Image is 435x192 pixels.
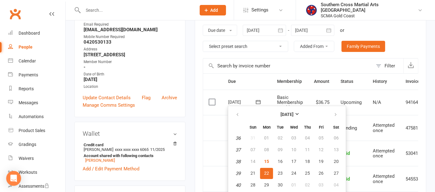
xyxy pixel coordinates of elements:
[246,180,259,191] button: 28
[8,82,65,96] a: Reports
[84,59,177,65] div: Member Number
[301,156,314,167] button: 18
[85,158,115,163] a: [PERSON_NAME]
[335,74,367,89] th: Status
[328,156,344,167] button: 20
[236,135,241,141] em: 36
[8,40,65,54] a: People
[291,159,296,164] span: 17
[8,54,65,68] a: Calendar
[373,122,394,133] span: Attempted once
[334,171,339,176] span: 27
[287,156,300,167] button: 17
[84,71,177,77] div: Date of Birth
[278,182,283,187] span: 30
[84,39,177,45] strong: 0420530133
[277,95,303,110] span: Basic Membership Weekly
[115,147,149,152] span: xxxx xxxx xxxx 6065
[315,180,328,191] button: 03
[19,128,45,133] div: Product Sales
[328,168,344,179] button: 27
[236,147,241,153] em: 37
[341,41,385,52] a: Family Payments
[373,148,394,159] span: Attempted once
[8,68,65,82] a: Payments
[308,74,335,89] th: Amount
[84,77,177,82] strong: [DATE]
[84,27,177,32] strong: [EMAIL_ADDRESS][DOMAIN_NAME]
[250,171,255,176] span: 21
[19,86,34,91] div: Reports
[321,13,418,19] div: SCMA Gold Coast
[251,3,268,17] span: Settings
[236,171,241,176] em: 39
[81,6,192,15] input: Search...
[373,100,381,105] span: N/A
[301,168,314,179] button: 25
[291,171,296,176] span: 24
[308,90,335,115] td: $36.75
[281,112,294,117] strong: [DATE]
[19,114,44,119] div: Automations
[236,182,241,188] em: 40
[19,58,36,63] div: Calendar
[84,46,177,52] div: Address
[287,180,300,191] button: 01
[19,156,34,161] div: Waivers
[84,22,177,28] div: Email Required
[272,74,308,89] th: Membership
[290,125,298,130] small: Wednesday
[8,151,65,165] a: Waivers
[246,168,259,179] button: 21
[228,97,257,107] div: [DATE]
[203,58,373,73] input: Search by invoice number
[319,159,324,164] span: 19
[83,94,131,101] a: Update Contact Details
[7,6,23,22] a: Clubworx
[334,159,339,164] span: 20
[260,180,273,191] button: 29
[321,2,418,13] div: Southern Cross Martial Arts [GEOGRAPHIC_DATA]
[260,156,273,167] button: 15
[84,52,177,58] strong: [STREET_ADDRESS]
[19,31,40,36] div: Dashboard
[274,180,287,191] button: 30
[294,41,334,52] button: Added From
[19,100,38,105] div: Messages
[200,5,226,15] button: Add
[319,125,324,130] small: Friday
[142,94,150,101] a: Flag
[83,142,177,164] li: [PERSON_NAME]
[8,165,65,179] a: Workouts
[19,142,36,147] div: Gradings
[367,74,400,89] th: History
[340,27,344,34] div: or
[84,153,174,158] strong: Account shared with following contacts
[287,168,300,179] button: 24
[315,168,328,179] button: 26
[341,125,357,131] span: Pending
[304,125,311,130] small: Thursday
[305,4,318,16] img: thumb_image1620786302.png
[341,100,362,105] span: Upcoming
[333,125,339,130] small: Saturday
[162,94,177,101] a: Archive
[223,74,272,89] th: Due
[400,90,429,115] td: 9416428
[334,182,339,187] span: 04
[6,171,21,186] div: Open Intercom Messenger
[19,45,33,49] div: People
[263,125,271,130] small: Monday
[319,171,324,176] span: 26
[8,138,65,151] a: Gradings
[83,130,177,137] h3: Wallet
[236,159,241,164] em: 38
[373,58,403,73] button: Filter
[84,64,177,70] strong: -
[328,180,344,191] button: 04
[250,125,256,130] small: Sunday
[8,96,65,110] a: Messages
[83,101,135,109] a: Manage Comms Settings
[19,184,49,189] div: Assessments
[278,159,283,164] span: 16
